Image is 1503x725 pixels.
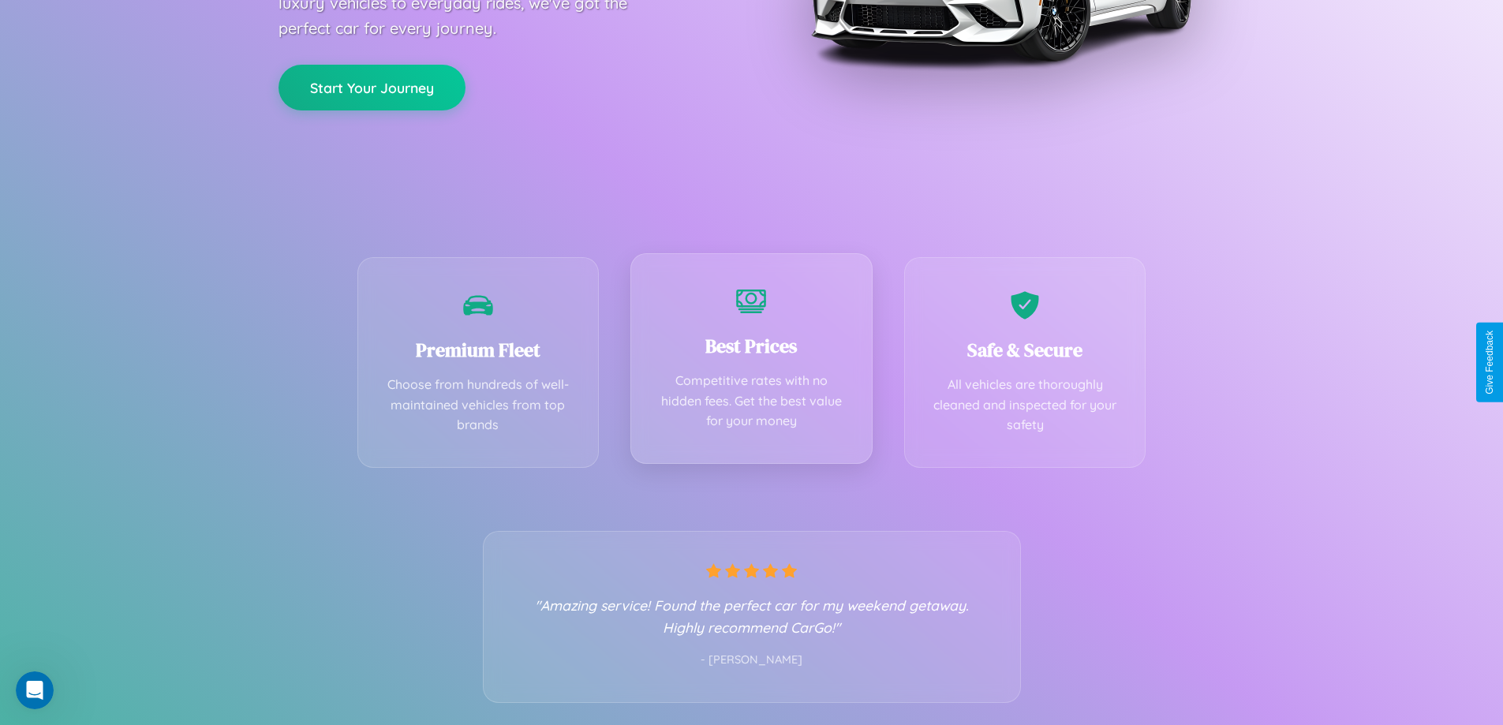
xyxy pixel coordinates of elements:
h3: Safe & Secure [929,337,1122,363]
div: Give Feedback [1484,331,1495,394]
p: Choose from hundreds of well-maintained vehicles from top brands [382,375,575,435]
h3: Premium Fleet [382,337,575,363]
h3: Best Prices [655,333,848,359]
p: "Amazing service! Found the perfect car for my weekend getaway. Highly recommend CarGo!" [515,594,989,638]
p: - [PERSON_NAME] [515,650,989,671]
p: All vehicles are thoroughly cleaned and inspected for your safety [929,375,1122,435]
iframe: Intercom live chat [16,671,54,709]
p: Competitive rates with no hidden fees. Get the best value for your money [655,371,848,432]
button: Start Your Journey [279,65,465,110]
